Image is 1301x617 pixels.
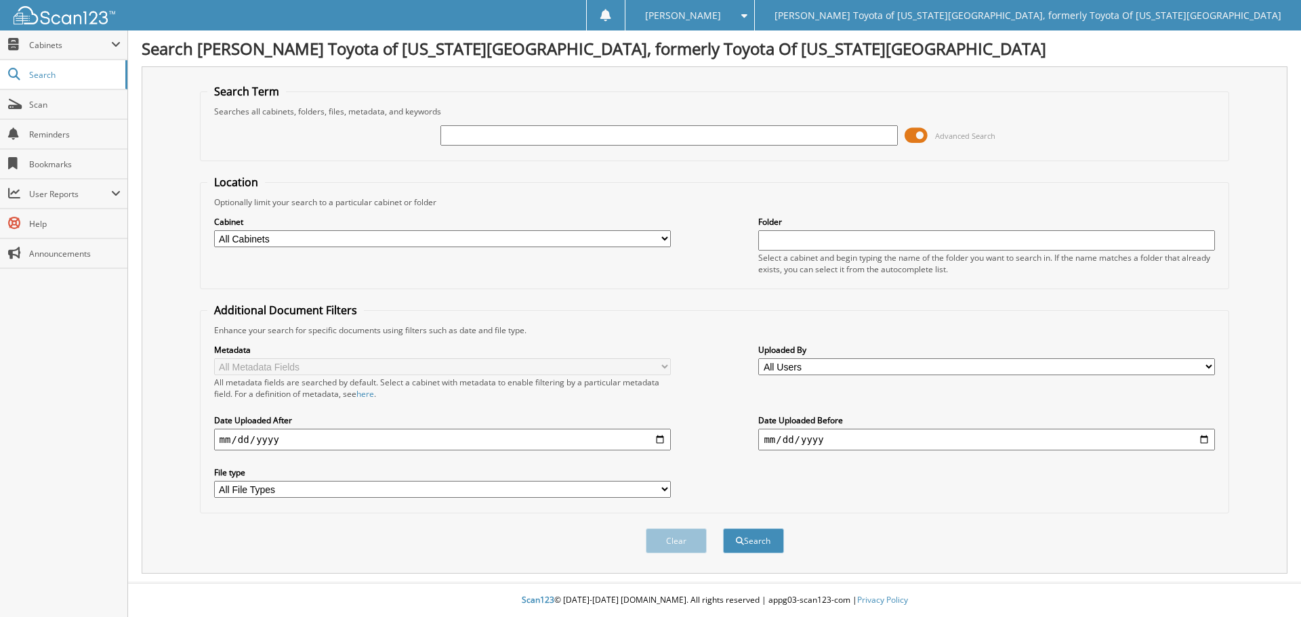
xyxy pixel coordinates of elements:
span: Help [29,218,121,230]
span: [PERSON_NAME] Toyota of [US_STATE][GEOGRAPHIC_DATA], formerly Toyota Of [US_STATE][GEOGRAPHIC_DATA] [775,12,1281,20]
a: here [356,388,374,400]
div: © [DATE]-[DATE] [DOMAIN_NAME]. All rights reserved | appg03-scan123-com | [128,584,1301,617]
input: start [214,429,671,450]
span: Announcements [29,248,121,259]
span: Reminders [29,129,121,140]
span: User Reports [29,188,111,200]
span: Advanced Search [935,131,995,141]
span: Scan123 [522,594,554,605]
span: [PERSON_NAME] [645,12,721,20]
label: File type [214,467,671,478]
span: Bookmarks [29,158,121,170]
label: Date Uploaded After [214,414,671,426]
legend: Location [207,175,265,190]
span: Cabinets [29,39,111,51]
label: Date Uploaded Before [758,414,1215,426]
label: Cabinet [214,216,671,228]
div: All metadata fields are searched by default. Select a cabinet with metadata to enable filtering b... [214,377,671,400]
legend: Additional Document Filters [207,303,364,318]
a: Privacy Policy [857,594,908,605]
img: scan123-logo-white.svg [14,6,115,24]
span: Search [29,69,119,81]
input: end [758,429,1215,450]
div: Searches all cabinets, folders, files, metadata, and keywords [207,106,1222,117]
label: Folder [758,216,1215,228]
h1: Search [PERSON_NAME] Toyota of [US_STATE][GEOGRAPHIC_DATA], formerly Toyota Of [US_STATE][GEOGRAP... [142,37,1287,60]
legend: Search Term [207,84,286,99]
label: Metadata [214,344,671,356]
label: Uploaded By [758,344,1215,356]
button: Search [723,528,784,553]
span: Scan [29,99,121,110]
div: Optionally limit your search to a particular cabinet or folder [207,196,1222,208]
button: Clear [646,528,707,553]
div: Select a cabinet and begin typing the name of the folder you want to search in. If the name match... [758,252,1215,275]
div: Enhance your search for specific documents using filters such as date and file type. [207,324,1222,336]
